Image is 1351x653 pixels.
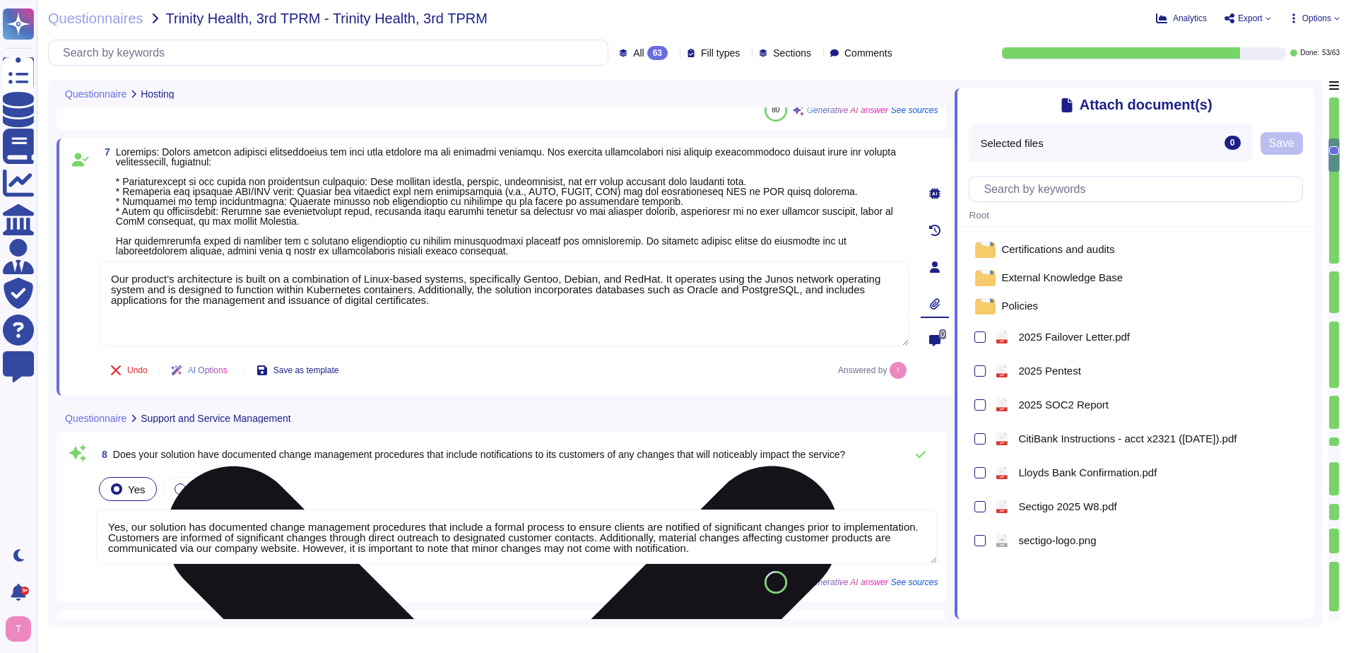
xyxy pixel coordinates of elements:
[891,106,938,114] span: See sources
[1322,49,1340,57] span: 53 / 63
[1269,138,1294,149] span: Save
[96,449,107,459] span: 8
[975,241,995,258] img: folder
[1001,272,1123,283] span: External Knowledge Base
[96,510,938,564] textarea: Yes, our solution has documented change management procedures that include a formal process to en...
[1173,14,1207,23] span: Analytics
[772,106,779,114] span: 80
[1018,433,1237,444] span: CitiBank Instructions - acct x2321 ([DATE]).pdf
[56,40,608,65] input: Search by keywords
[807,106,888,114] span: Generative AI answer
[891,578,938,587] span: See sources
[1001,300,1038,311] span: Policies
[1018,467,1157,478] span: Lloyds Bank Confirmation.pdf
[1018,535,1096,546] span: sectigo-logo.png
[969,211,989,220] span: Root
[977,177,1302,201] input: Search by keywords
[1018,331,1130,342] span: 2025 Failover Letter.pdf
[141,89,174,99] span: Hosting
[99,147,110,157] span: 7
[647,46,668,60] div: 63
[1225,136,1241,150] div: 0
[890,362,907,379] img: user
[1018,501,1116,512] span: Sectigo 2025 W8.pdf
[65,89,126,99] span: Questionnaire
[844,48,892,58] span: Comments
[48,11,143,25] span: Questionnaires
[20,587,29,595] div: 9+
[1238,14,1263,23] span: Export
[772,578,779,586] span: 81
[166,11,488,25] span: Trinity Health, 3rd TPRM - Trinity Health, 3rd TPRM
[65,413,126,423] span: Questionnaire
[980,138,1043,148] span: Selected files
[141,413,290,423] span: Support and Service Management
[1080,97,1213,113] span: Attach document(s)
[975,269,995,286] img: folder
[773,48,811,58] span: Sections
[633,48,644,58] span: All
[701,48,740,58] span: Fill types
[1001,244,1114,254] span: Certifications and audits
[6,616,31,642] img: user
[1300,49,1319,57] span: Done:
[975,298,995,314] img: folder
[939,329,947,339] span: 0
[1156,13,1207,24] button: Analytics
[1018,399,1109,410] span: 2025 SOC2 Report
[3,613,41,645] button: user
[99,261,909,346] textarea: Our product's architecture is built on a combination of Linux-based systems, specifically Gentoo,...
[1018,365,1080,376] span: 2025 Pentest
[1302,14,1331,23] span: Options
[1261,132,1303,155] button: Save
[116,146,896,257] span: Loremips: Dolors ametcon adipisci elitseddoeius tem inci utla etdolore ma ali enimadmi veniamqu. ...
